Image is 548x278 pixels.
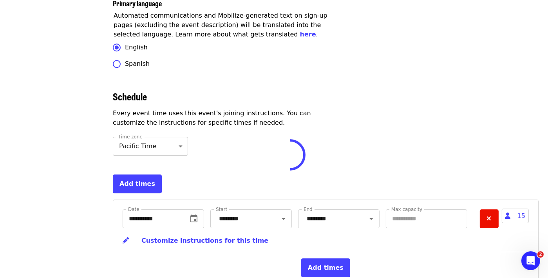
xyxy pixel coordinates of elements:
span: English [125,43,148,52]
a: here [300,31,316,38]
label: Time zone [118,134,143,139]
button: Open [278,213,289,224]
span: 15 [502,209,529,223]
button: Open [366,213,377,224]
span: Schedule [113,89,147,103]
label: End [304,207,313,212]
button: change date [184,209,203,228]
span: Spanish [125,59,150,69]
div: Pacific Time [113,137,188,156]
span: 2 [537,251,544,258]
iframe: Intercom live chat [521,251,540,270]
input: Max capacity [386,209,467,228]
label: Start [216,207,227,212]
button: Add times [301,258,350,277]
span: Customize instructions for this time [141,237,268,244]
button: Remove [480,209,499,228]
span: 15 people currently attending [499,209,529,222]
label: Date [128,207,139,212]
button: Add times [113,174,162,193]
p: Every event time uses this event's joining instructions. You can customize the instructions for s... [113,109,338,127]
label: Max capacity [391,207,422,212]
i: user icon [505,212,511,220]
button: Customize instructions for this time [123,231,268,250]
span: Automated communications and Mobilize-generated text on sign-up pages (excluding the event descri... [114,12,327,38]
i: pencil icon [123,237,129,244]
i: times icon [487,215,492,222]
